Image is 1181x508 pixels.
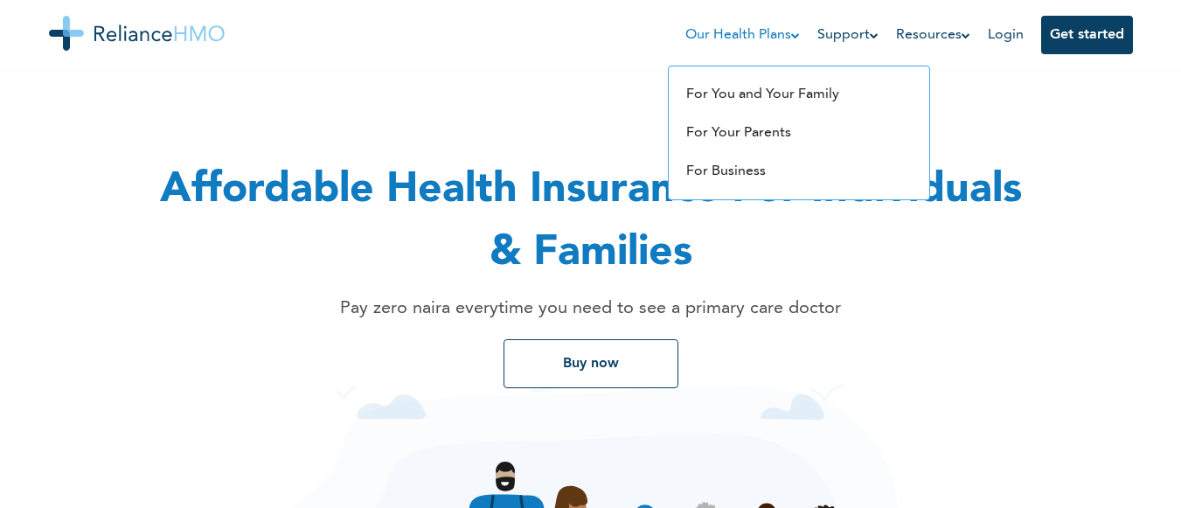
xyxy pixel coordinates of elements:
[686,126,791,140] a: For Your Parents
[198,296,984,322] p: Pay zero naira everytime you need to see a primary care doctor
[686,87,839,101] a: For You and Your Family
[896,24,970,45] a: Resources
[685,24,800,45] a: Our Health Plans
[504,339,678,388] button: Buy now
[154,159,1028,285] h1: Affordable Health Insurance For Individuals & Families
[686,164,766,178] a: For Business
[1041,16,1133,54] button: Get started
[817,24,879,45] a: Support
[988,28,1024,42] a: Login
[49,16,225,51] img: Reliance HMO's Logo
